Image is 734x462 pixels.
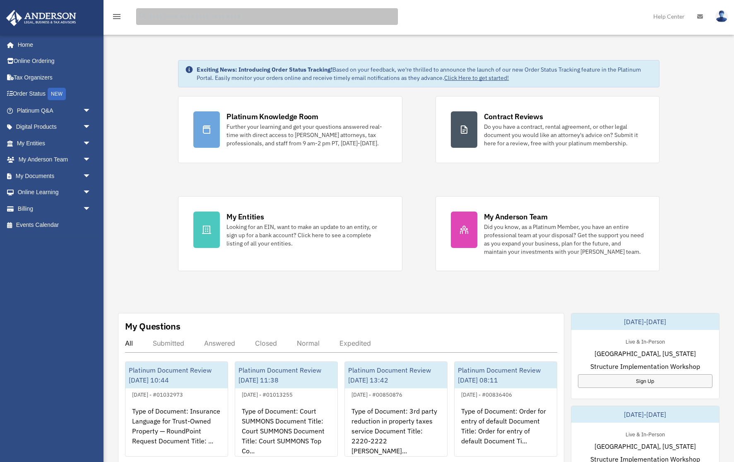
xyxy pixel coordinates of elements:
a: My Documentsarrow_drop_down [6,168,103,184]
div: Did you know, as a Platinum Member, you have an entire professional team at your disposal? Get th... [484,223,644,256]
div: Platinum Document Review [DATE] 10:44 [125,362,228,388]
a: Billingarrow_drop_down [6,200,103,217]
a: Platinum Document Review [DATE] 11:38[DATE] - #01013255Type of Document: Court SUMMONS Document T... [235,361,338,457]
a: Platinum Document Review [DATE] 13:42[DATE] - #00850876Type of Document: 3rd party reduction in p... [344,361,448,457]
a: menu [112,14,122,22]
a: Online Ordering [6,53,103,70]
a: My Anderson Team Did you know, as a Platinum Member, you have an entire professional team at your... [436,196,659,271]
a: Contract Reviews Do you have a contract, rental agreement, or other legal document you would like... [436,96,659,163]
div: Further your learning and get your questions answered real-time with direct access to [PERSON_NAM... [226,123,387,147]
a: Home [6,36,99,53]
a: Platinum Document Review [DATE] 08:11[DATE] - #00836406Type of Document: Order for entry of defau... [454,361,557,457]
div: Live & In-Person [619,429,671,438]
div: [DATE] - #01013255 [235,390,299,398]
a: Digital Productsarrow_drop_down [6,119,103,135]
span: arrow_drop_down [83,184,99,201]
div: Platinum Document Review [DATE] 13:42 [345,362,447,388]
div: Platinum Document Review [DATE] 11:38 [235,362,337,388]
div: [DATE]-[DATE] [571,313,719,330]
div: My Entities [226,212,264,222]
strong: Exciting News: Introducing Order Status Tracking! [197,66,332,73]
a: Tax Organizers [6,69,103,86]
div: Closed [255,339,277,347]
i: search [138,11,147,20]
span: [GEOGRAPHIC_DATA], [US_STATE] [594,349,696,359]
div: [DATE]-[DATE] [571,406,719,423]
a: Platinum Knowledge Room Further your learning and get your questions answered real-time with dire... [178,96,402,163]
a: My Entitiesarrow_drop_down [6,135,103,152]
div: My Anderson Team [484,212,548,222]
a: Online Learningarrow_drop_down [6,184,103,201]
div: Platinum Document Review [DATE] 08:11 [455,362,557,388]
div: NEW [48,88,66,100]
a: My Entities Looking for an EIN, want to make an update to an entity, or sign up for a bank accoun... [178,196,402,271]
span: Structure Implementation Workshop [590,361,700,371]
span: arrow_drop_down [83,168,99,185]
a: Order StatusNEW [6,86,103,103]
a: Platinum Document Review [DATE] 10:44[DATE] - #01032973Type of Document: Insurance Language for T... [125,361,228,457]
img: User Pic [715,10,728,22]
div: Answered [204,339,235,347]
div: All [125,339,133,347]
span: [GEOGRAPHIC_DATA], [US_STATE] [594,441,696,451]
div: [DATE] - #01032973 [125,390,190,398]
span: arrow_drop_down [83,200,99,217]
div: Live & In-Person [619,337,671,345]
a: Platinum Q&Aarrow_drop_down [6,102,103,119]
a: Events Calendar [6,217,103,233]
div: My Questions [125,320,180,332]
div: Submitted [153,339,184,347]
a: Click Here to get started! [444,74,509,82]
div: [DATE] - #00836406 [455,390,519,398]
a: Sign Up [578,374,712,388]
a: My Anderson Teamarrow_drop_down [6,152,103,168]
span: arrow_drop_down [83,119,99,136]
img: Anderson Advisors Platinum Portal [4,10,79,26]
i: menu [112,12,122,22]
span: arrow_drop_down [83,152,99,168]
div: Contract Reviews [484,111,543,122]
div: Looking for an EIN, want to make an update to an entity, or sign up for a bank account? Click her... [226,223,387,248]
span: arrow_drop_down [83,135,99,152]
span: arrow_drop_down [83,102,99,119]
div: Normal [297,339,320,347]
div: Expedited [339,339,371,347]
div: Platinum Knowledge Room [226,111,318,122]
div: Do you have a contract, rental agreement, or other legal document you would like an attorney's ad... [484,123,644,147]
div: Based on your feedback, we're thrilled to announce the launch of our new Order Status Tracking fe... [197,65,652,82]
div: [DATE] - #00850876 [345,390,409,398]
